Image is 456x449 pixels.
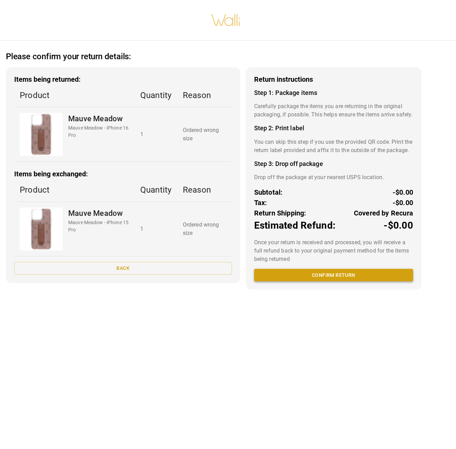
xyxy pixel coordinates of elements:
p: Reason [183,89,226,102]
p: Carefully package the items you are returning in the original packaging, if possible. This helps ... [254,102,413,119]
p: 1 [140,130,172,139]
p: Ordered wrong size [183,126,226,143]
p: Drop off the package at your nearest USPS location. [254,173,413,182]
p: Subtotal: [254,187,283,197]
p: Quantity [140,89,172,102]
p: Return Shipping: [254,208,306,218]
p: Covered by Recura [354,208,413,218]
img: walli-inc.myshopify.com [211,5,241,35]
p: Product [20,184,129,196]
p: You can skip this step if you use the provided QR code. Print the return label provided and affix... [254,138,413,155]
h3: Items being returned: [14,76,232,83]
h4: Step 2: Print label [254,124,413,132]
p: Mauve Meadow [68,208,129,219]
button: Back [14,262,232,275]
p: Estimated Refund: [254,218,336,233]
h2: Please confirm your return details: [6,52,131,62]
p: Ordered wrong size [183,221,226,237]
p: Mauve Meadow - iPhone 15 Pro [68,219,129,234]
h4: Step 1: Package items [254,89,413,97]
h3: Return instructions [254,76,413,83]
p: Mauve Meadow [68,113,129,124]
p: Quantity [140,184,172,196]
p: Product [20,89,129,102]
button: Confirm return [254,269,413,282]
p: Mauve Meadow - iPhone 16 Pro [68,124,129,139]
p: Once your return is received and processed, you will receive a full refund back to your original ... [254,238,413,263]
h4: Step 3: Drop off package [254,160,413,168]
p: Tax: [254,197,267,208]
p: -$0.00 [393,197,413,208]
p: 1 [140,225,172,233]
p: Reason [183,184,226,196]
p: -$0.00 [393,187,413,197]
p: -$0.00 [384,218,413,233]
h3: Items being exchanged: [14,170,232,178]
